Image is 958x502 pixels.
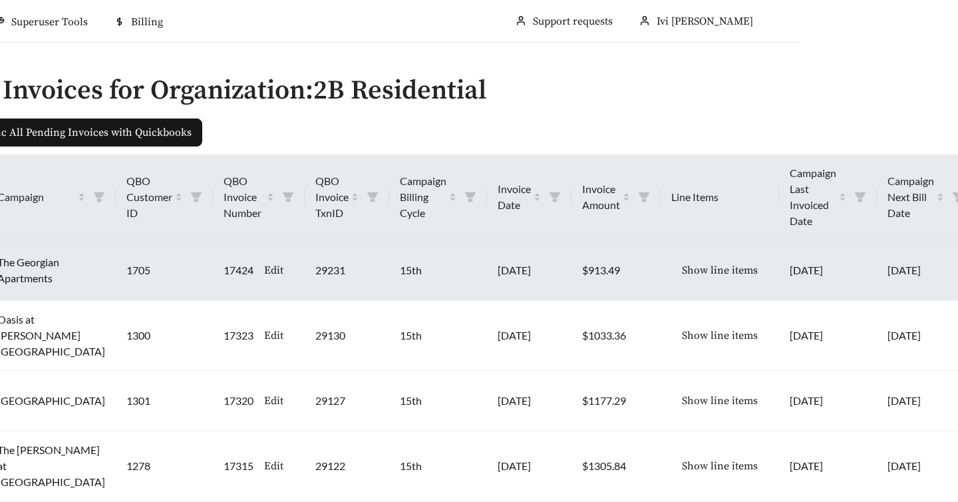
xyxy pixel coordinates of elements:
td: [DATE] [487,240,571,301]
td: 29130 [305,301,389,371]
span: filter [185,170,208,224]
td: [DATE] [487,431,571,501]
span: filter [88,186,110,208]
span: Campaign Next Bill Date [887,173,934,221]
button: Edit [253,387,294,415]
span: QBO Customer ID [126,173,172,221]
span: Campaign Billing Cycle [400,173,446,221]
td: $1033.36 [571,301,661,371]
td: 1278 [116,431,213,501]
td: 29231 [305,240,389,301]
td: $1177.29 [571,371,661,431]
button: Show line items [671,322,768,350]
td: 1300 [116,301,213,371]
span: filter [277,170,299,224]
td: [DATE] [779,240,877,301]
span: 17424 [224,262,253,278]
button: Edit [253,256,294,284]
td: 1301 [116,371,213,431]
button: Show line items [671,387,768,415]
span: filter [849,162,872,232]
span: filter [633,178,655,216]
td: $1305.84 [571,431,661,501]
span: filter [459,170,482,224]
span: Invoice Amount [582,181,620,213]
td: [DATE] [487,371,571,431]
span: Edit [264,458,283,474]
td: [DATE] [779,431,877,501]
a: Support requests [533,15,613,28]
span: Show line items [682,328,758,344]
span: filter [464,191,476,203]
span: QBO Invoice TxnID [315,173,349,221]
span: filter [361,170,384,224]
td: 15th [389,371,487,431]
span: Superuser Tools [11,15,88,29]
button: Show line items [671,256,768,284]
td: [DATE] [779,371,877,431]
span: Billing [131,15,163,29]
button: Show line items [671,452,768,480]
span: 17323 [224,328,253,344]
span: filter [854,191,866,203]
td: $913.49 [571,240,661,301]
td: [DATE] [487,301,571,371]
span: filter [282,191,294,203]
span: 17320 [224,393,253,409]
span: Show line items [682,262,758,278]
span: Campaign Last Invoiced Date [790,165,836,229]
span: filter [190,191,202,203]
span: filter [549,191,561,203]
span: filter [544,178,566,216]
span: 17315 [224,458,253,474]
button: Edit [253,322,294,350]
span: Edit [264,393,283,409]
td: 15th [389,431,487,501]
button: Edit [253,452,294,480]
span: filter [93,191,105,203]
span: Show line items [682,458,758,474]
span: Edit [264,262,283,278]
td: 29127 [305,371,389,431]
th: Line Items [661,154,779,240]
td: 15th [389,301,487,371]
td: 1705 [116,240,213,301]
span: Edit [264,328,283,344]
span: QBO Invoice Number [224,173,264,221]
td: 29122 [305,431,389,501]
span: filter [367,191,379,203]
td: [DATE] [779,301,877,371]
span: filter [638,191,650,203]
span: Show line items [682,393,758,409]
td: 15th [389,240,487,301]
span: Invoice Date [498,181,531,213]
span: Ivi [PERSON_NAME] [657,15,753,28]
